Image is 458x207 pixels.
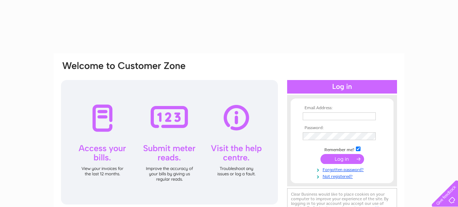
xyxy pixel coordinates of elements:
[303,172,383,179] a: Not registered?
[320,154,364,164] input: Submit
[301,106,383,111] th: Email Address:
[303,166,383,172] a: Forgotten password?
[301,145,383,153] td: Remember me?
[301,126,383,131] th: Password:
